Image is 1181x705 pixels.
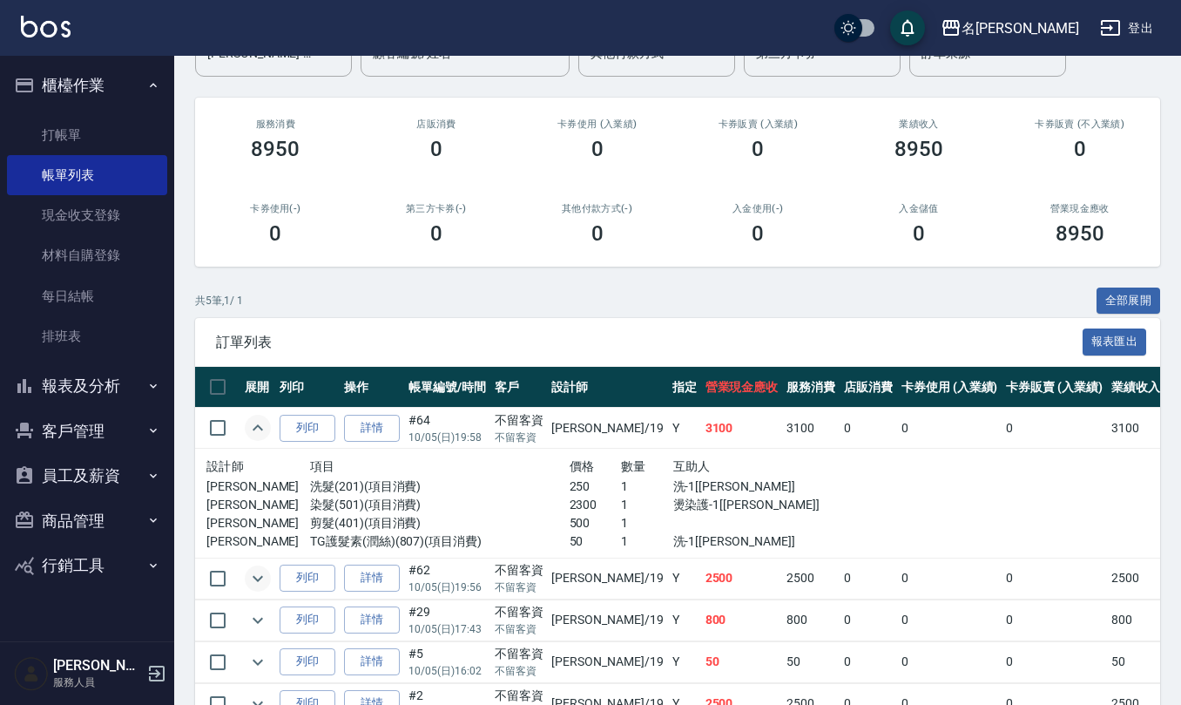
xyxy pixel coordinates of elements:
[280,415,335,442] button: 列印
[621,459,646,473] span: 數量
[310,532,570,551] p: TG護髮素(潤絲)(807)(項目消費)
[495,645,543,663] div: 不留客資
[7,409,167,454] button: 客戶管理
[860,203,979,214] h2: 入金儲值
[537,203,657,214] h2: 其他付款方式(-)
[701,600,783,641] td: 800
[53,674,142,690] p: 服務人員
[495,687,543,705] div: 不留客資
[310,514,570,532] p: 剪髮(401)(項目消費)
[591,221,604,246] h3: 0
[840,367,897,408] th: 店販消費
[673,532,829,551] p: 洗-1[[PERSON_NAME]]
[1056,221,1104,246] h3: 8950
[621,532,673,551] p: 1
[430,221,442,246] h3: 0
[668,558,701,599] td: Y
[7,155,167,195] a: 帳單列表
[547,600,667,641] td: [PERSON_NAME] /19
[206,496,310,514] p: [PERSON_NAME]
[673,496,829,514] p: 燙染護-1[[PERSON_NAME]]
[840,558,897,599] td: 0
[7,115,167,155] a: 打帳單
[216,203,335,214] h2: 卡券使用(-)
[673,478,829,496] p: 洗-1[[PERSON_NAME]]
[404,641,490,682] td: #5
[1002,367,1107,408] th: 卡券販賣 (入業績)
[206,532,310,551] p: [PERSON_NAME]
[570,514,622,532] p: 500
[782,408,840,449] td: 3100
[310,459,335,473] span: 項目
[897,600,1002,641] td: 0
[1097,288,1161,315] button: 全部展開
[344,648,400,675] a: 詳情
[570,459,595,473] span: 價格
[698,119,818,130] h2: 卡券販賣 (入業績)
[1002,558,1107,599] td: 0
[495,603,543,621] div: 不留客資
[1002,600,1107,641] td: 0
[668,408,701,449] td: Y
[404,408,490,449] td: #64
[245,607,271,634] button: expand row
[668,641,701,682] td: Y
[495,430,543,445] p: 不留客資
[621,478,673,496] p: 1
[408,580,486,595] p: 10/05 (日) 19:56
[1107,600,1164,641] td: 800
[897,408,1002,449] td: 0
[245,415,271,441] button: expand row
[1107,641,1164,682] td: 50
[216,119,335,130] h3: 服務消費
[537,119,657,130] h2: 卡券使用 (入業績)
[495,561,543,580] div: 不留客資
[840,600,897,641] td: 0
[591,137,604,161] h3: 0
[7,453,167,498] button: 員工及薪資
[275,367,340,408] th: 列印
[570,532,622,551] p: 50
[245,649,271,675] button: expand row
[1002,408,1107,449] td: 0
[269,221,281,246] h3: 0
[404,558,490,599] td: #62
[377,119,496,130] h2: 店販消費
[7,276,167,316] a: 每日結帳
[752,137,764,161] h3: 0
[430,137,442,161] h3: 0
[310,496,570,514] p: 染髮(501)(項目消費)
[53,657,142,674] h5: [PERSON_NAME]
[495,663,543,679] p: 不留客資
[701,641,783,682] td: 50
[7,543,167,588] button: 行銷工具
[913,221,925,246] h3: 0
[962,17,1079,39] div: 名[PERSON_NAME]
[490,367,548,408] th: 客戶
[547,641,667,682] td: [PERSON_NAME] /19
[1107,367,1164,408] th: 業績收入
[894,137,943,161] h3: 8950
[7,363,167,409] button: 報表及分析
[495,411,543,430] div: 不留客資
[7,195,167,235] a: 現金收支登錄
[7,498,167,544] button: 商品管理
[668,367,701,408] th: 指定
[206,514,310,532] p: [PERSON_NAME]
[782,558,840,599] td: 2500
[7,316,167,356] a: 排班表
[495,580,543,595] p: 不留客資
[206,459,244,473] span: 設計師
[21,16,71,37] img: Logo
[310,478,570,496] p: 洗髮(201)(項目消費)
[547,558,667,599] td: [PERSON_NAME] /19
[344,415,400,442] a: 詳情
[897,641,1002,682] td: 0
[934,10,1086,46] button: 名[PERSON_NAME]
[897,558,1002,599] td: 0
[547,367,667,408] th: 設計師
[377,203,496,214] h2: 第三方卡券(-)
[1107,408,1164,449] td: 3100
[1083,333,1147,349] a: 報表匯出
[408,430,486,445] p: 10/05 (日) 19:58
